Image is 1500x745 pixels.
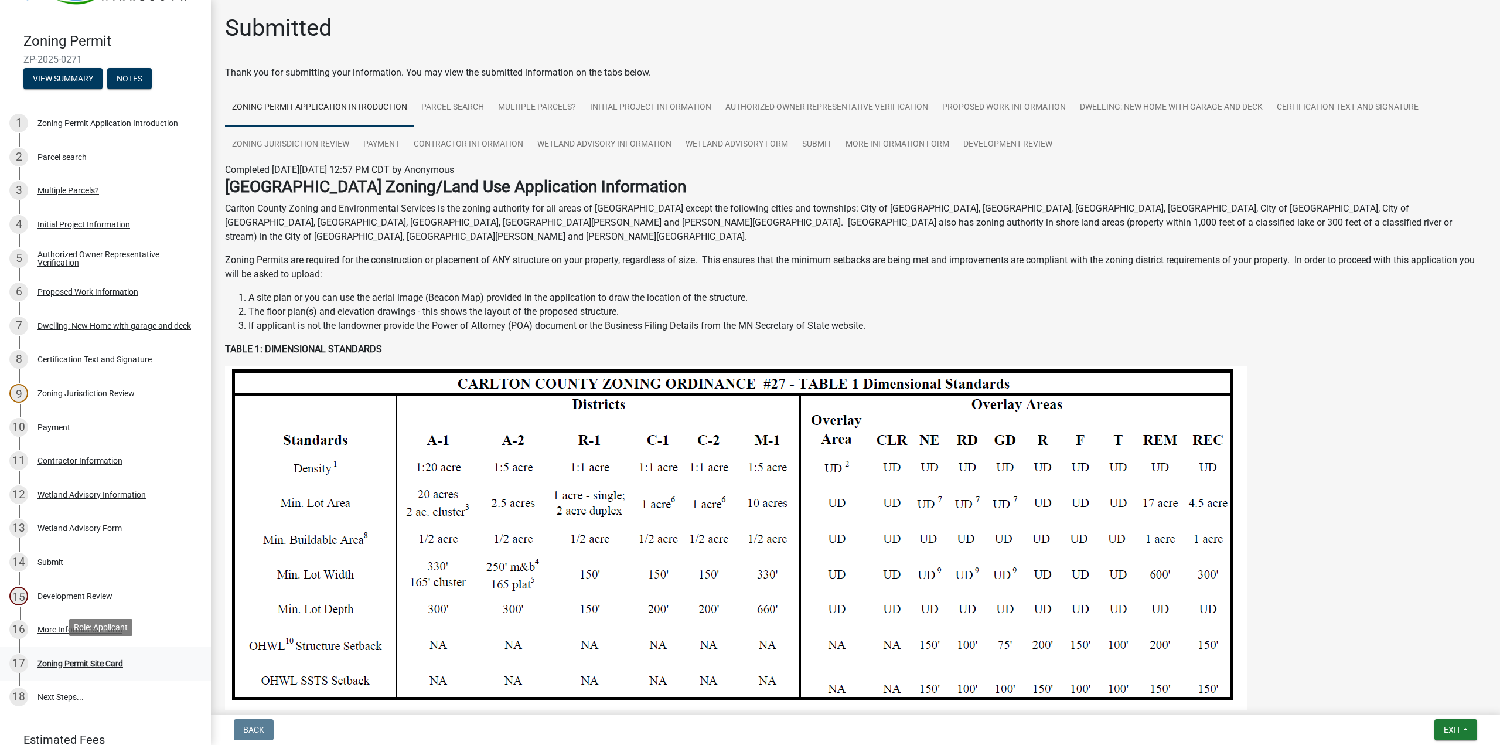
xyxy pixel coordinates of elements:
[37,659,123,668] div: Zoning Permit Site Card
[838,126,956,164] a: More Information Form
[37,250,192,267] div: Authorized Owner Representative Verification
[37,322,191,330] div: Dwelling: New Home with garage and deck
[583,89,718,127] a: Initial Project Information
[225,14,332,42] h1: Submitted
[225,89,414,127] a: Zoning Permit Application Introduction
[107,75,152,84] wm-modal-confirm: Notes
[23,75,103,84] wm-modal-confirm: Summary
[9,485,28,504] div: 12
[225,343,382,355] strong: TABLE 1: DIMENSIONAL STANDARDS
[37,491,146,499] div: Wetland Advisory Information
[679,126,795,164] a: Wetland Advisory Form
[935,89,1073,127] a: Proposed Work Information
[1434,719,1477,740] button: Exit
[243,725,264,734] span: Back
[9,654,28,673] div: 17
[37,220,130,229] div: Initial Project Information
[9,114,28,132] div: 1
[37,457,122,465] div: Contractor Information
[225,202,1486,244] p: Carlton County Zoning and Environmental Services is the zoning authority for all areas of [GEOGRA...
[9,350,28,369] div: 8
[37,389,135,397] div: Zoning Jurisdiction Review
[414,89,491,127] a: Parcel search
[225,164,454,175] span: Completed [DATE][DATE] 12:57 PM CDT by Anonymous
[9,181,28,200] div: 3
[37,119,178,127] div: Zoning Permit Application Introduction
[9,384,28,403] div: 9
[9,688,28,706] div: 18
[37,558,63,566] div: Submit
[37,423,70,431] div: Payment
[225,253,1486,281] p: Zoning Permits are required for the construction or placement of ANY structure on your property, ...
[407,126,530,164] a: Contractor Information
[37,153,87,161] div: Parcel search
[9,418,28,437] div: 10
[9,317,28,335] div: 7
[9,620,28,639] div: 16
[37,288,138,296] div: Proposed Work Information
[9,148,28,166] div: 2
[9,283,28,301] div: 6
[530,126,679,164] a: Wetland Advisory Information
[23,33,202,50] h4: Zoning Permit
[23,68,103,89] button: View Summary
[9,519,28,538] div: 13
[9,215,28,234] div: 4
[956,126,1059,164] a: Development Review
[795,126,838,164] a: Submit
[9,249,28,268] div: 5
[234,719,274,740] button: Back
[37,355,152,363] div: Certification Text and Signature
[248,319,1486,333] li: If applicant is not the landowner provide the Power of Attorney (POA) document or the Business Fi...
[718,89,935,127] a: Authorized Owner Representative Verification
[9,553,28,571] div: 14
[1073,89,1270,127] a: Dwelling: New Home with garage and deck
[225,66,1486,80] div: Thank you for submitting your information. You may view the submitted information on the tabs below.
[356,126,407,164] a: Payment
[37,524,122,532] div: Wetland Advisory Form
[1270,89,1426,127] a: Certification Text and Signature
[107,68,152,89] button: Notes
[9,451,28,470] div: 11
[225,126,356,164] a: Zoning Jurisdiction Review
[225,177,686,196] strong: [GEOGRAPHIC_DATA] Zoning/Land Use Application Information
[37,186,99,195] div: Multiple Parcels?
[9,587,28,605] div: 15
[491,89,583,127] a: Multiple Parcels?
[37,625,122,634] div: More Information Form
[37,592,112,600] div: Development Review
[69,619,132,636] div: Role: Applicant
[1444,725,1461,734] span: Exit
[248,305,1486,319] li: The floor plan(s) and elevation drawings - this shows the layout of the proposed structure.
[23,54,187,65] span: ZP-2025-0271
[248,291,1486,305] li: A site plan or you can use the aerial image (Beacon Map) provided in the application to draw the ...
